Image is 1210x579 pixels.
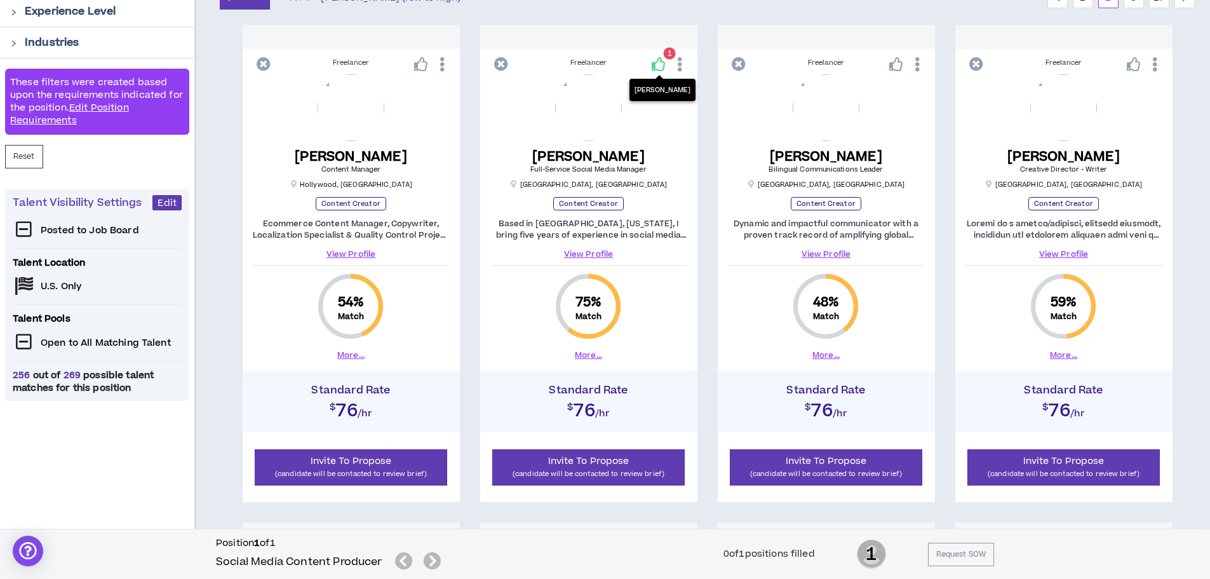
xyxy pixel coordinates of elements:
div: These filters were created based upon the requirements indicated for the position. [5,69,189,135]
small: Match [813,311,840,322]
p: [GEOGRAPHIC_DATA] , [GEOGRAPHIC_DATA] [748,180,905,189]
sup: 1 [664,48,676,60]
p: Content Creator [791,197,861,210]
h5: [PERSON_NAME] [1007,149,1120,165]
span: /hr [833,407,847,420]
p: Posted to Job Board [41,224,139,237]
h5: Social Media Content Producer [216,554,382,569]
p: [GEOGRAPHIC_DATA] , [GEOGRAPHIC_DATA] [510,180,668,189]
button: More... [1050,350,1077,361]
p: Experience Level [25,4,116,19]
img: x2P0AhhbBMENXBsbC6iJeQf0TQZrcFjqcEtujrke.png [555,74,622,141]
button: Invite To Propose(candidate will be contacted to review brief) [967,449,1160,486]
h2: $76 [249,397,454,419]
span: 75 % [575,294,602,311]
p: (candidate will be contacted to review brief) [976,468,1152,480]
span: 59 % [1051,294,1077,311]
button: Invite To Propose(candidate will be contacted to review brief) [492,449,685,486]
span: 48 % [813,294,839,311]
span: Bilingual Communications Leader [769,165,883,174]
small: Match [575,311,602,322]
p: (candidate will be contacted to review brief) [501,468,677,480]
h2: $76 [487,397,691,419]
p: Dynamic and impactful communicator with a proven track record of amplifying global narratives. Wi... [728,218,925,241]
span: /hr [595,407,610,420]
img: h4SzXZyydaVK2YLyROFsPCdGMnwyO2TCnXZ9ueBV.png [793,74,859,141]
a: Edit Position Requirements [10,101,129,127]
p: Loremi do s ametco/adipisci, elitsedd eiusmodt, incididun utl etdolorem aliquaen admi veni q nost... [965,218,1162,241]
p: Hollywood , [GEOGRAPHIC_DATA] [290,180,412,189]
img: K7gaQEhgAWhynOXaROI5XLkoG3XiHHrySFJEy8ZH.png [318,74,384,141]
p: Content Creator [1028,197,1099,210]
span: 54 % [338,294,364,311]
div: Open Intercom Messenger [13,536,43,566]
a: View Profile [253,249,450,260]
button: Invite To Propose(candidate will be contacted to review brief) [730,449,923,486]
span: out of possible talent matches for this position [13,369,182,395]
span: 1 [857,538,886,570]
a: View Profile [490,249,687,260]
h6: Position of 1 [216,537,446,550]
img: mGRoIOAGcJj80pu2ZeJqLixBB5sjEpPh4Ki55xqw.png [1030,74,1097,141]
p: Talent Visibility Settings [13,195,152,210]
p: Based in [GEOGRAPHIC_DATA], [US_STATE], I bring five years of experience in social media campaign... [490,218,687,241]
p: [GEOGRAPHIC_DATA] , [GEOGRAPHIC_DATA] [985,180,1143,189]
span: Content Manager [321,165,381,174]
div: 0 of 1 positions filled [723,547,815,561]
span: /hr [358,407,372,420]
span: [PERSON_NAME] [635,85,690,95]
h5: [PERSON_NAME] [530,149,646,165]
a: View Profile [728,249,925,260]
p: Content Creator [316,197,386,210]
h2: $76 [724,397,929,419]
span: 1 [668,48,672,59]
b: 1 [254,536,260,550]
small: Match [1051,311,1077,322]
span: Creative Director - Writer [1020,165,1107,174]
h4: Standard Rate [724,384,929,397]
div: Freelancer [728,58,925,68]
p: Industries [25,35,79,50]
div: Freelancer [490,58,687,68]
h4: Standard Rate [962,384,1166,397]
button: Invite To Propose(candidate will be contacted to review brief) [255,449,448,486]
a: View Profile [965,249,1162,260]
p: (candidate will be contacted to review brief) [738,468,915,480]
span: 269 [60,369,83,382]
h5: [PERSON_NAME] [295,149,407,165]
span: Invite To Propose [1023,454,1105,468]
p: Content Creator [553,197,624,210]
span: Full-Service Social Media Manager [530,165,646,174]
h4: Standard Rate [249,384,454,397]
span: right [10,9,17,16]
h4: Standard Rate [487,384,691,397]
span: right [10,40,17,47]
span: Invite To Propose [786,454,867,468]
span: Invite To Propose [548,454,629,468]
span: /hr [1070,407,1085,420]
button: More... [812,350,840,361]
button: Reset [5,145,43,168]
div: Freelancer [965,58,1162,68]
h2: $76 [962,397,1166,419]
button: More... [575,350,602,361]
p: (candidate will be contacted to review brief) [263,468,440,480]
span: 256 [13,369,33,382]
button: Edit [152,195,182,210]
span: Invite To Propose [311,454,392,468]
small: Match [338,311,365,322]
span: Edit [158,197,177,209]
button: More... [337,350,365,361]
p: Ecommerce Content Manager, Copywriter, Localization Specialist & Quality Control Project Manager.... [253,218,450,241]
div: Freelancer [253,58,450,68]
h5: [PERSON_NAME] [769,149,883,165]
button: Request SOW [928,543,994,566]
